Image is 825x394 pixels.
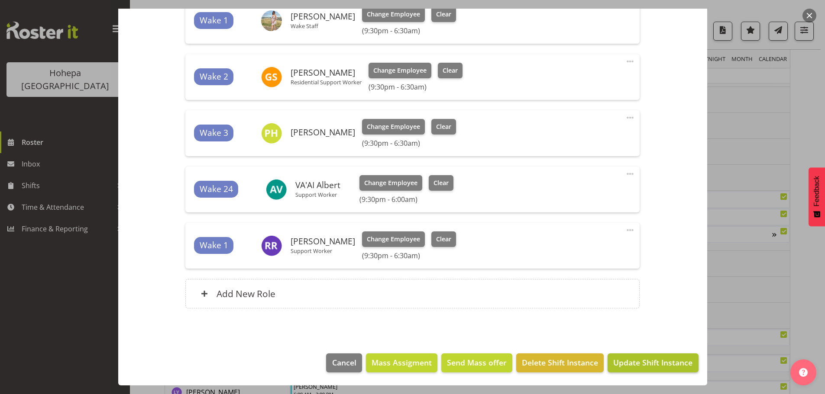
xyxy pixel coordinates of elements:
[291,22,355,29] p: Wake Staff
[362,231,425,247] button: Change Employee
[447,357,507,368] span: Send Mass offer
[364,178,417,188] span: Change Employee
[291,237,355,246] h6: [PERSON_NAME]
[809,167,825,226] button: Feedback - Show survey
[200,239,228,252] span: Wake 1
[431,231,456,247] button: Clear
[291,79,362,86] p: Residential Support Worker
[295,180,340,190] h6: VA'AI Albert
[366,353,437,372] button: Mass Assigment
[429,175,453,191] button: Clear
[291,128,355,137] h6: [PERSON_NAME]
[200,183,233,195] span: Wake 24
[608,353,698,372] button: Update Shift Instance
[367,122,420,131] span: Change Employee
[326,353,362,372] button: Cancel
[295,191,340,198] p: Support Worker
[438,63,463,78] button: Clear
[436,122,451,131] span: Clear
[332,357,356,368] span: Cancel
[813,176,821,206] span: Feedback
[369,83,462,91] h6: (9:30pm - 6:30am)
[217,288,275,299] h6: Add New Role
[261,235,282,256] img: ruhin-ruhin10944.jpg
[372,357,432,368] span: Mass Assigment
[200,127,228,139] span: Wake 3
[362,139,456,147] h6: (9:30pm - 6:30am)
[431,119,456,135] button: Clear
[362,6,425,22] button: Change Employee
[362,119,425,135] button: Change Employee
[367,10,420,19] span: Change Employee
[200,14,228,27] span: Wake 1
[516,353,604,372] button: Delete Shift Instance
[436,10,451,19] span: Clear
[359,175,422,191] button: Change Employee
[261,10,282,31] img: sunita-paliwal6c3a3bcb8be290ce274d37c74c4be5cc.png
[261,123,282,144] img: paolo-hernandez10399.jpg
[799,368,808,377] img: help-xxl-2.png
[436,234,451,244] span: Clear
[434,178,449,188] span: Clear
[431,6,456,22] button: Clear
[373,66,427,75] span: Change Employee
[200,70,228,83] span: Wake 2
[522,357,598,368] span: Delete Shift Instance
[291,247,355,254] p: Support Worker
[291,68,362,77] h6: [PERSON_NAME]
[291,12,355,21] h6: [PERSON_NAME]
[369,63,431,78] button: Change Employee
[443,66,458,75] span: Clear
[261,67,282,87] img: gurkirat-singh10030.jpg
[441,353,512,372] button: Send Mass offer
[613,357,692,368] span: Update Shift Instance
[362,26,456,35] h6: (9:30pm - 6:30am)
[362,251,456,260] h6: (9:30pm - 6:30am)
[359,195,453,204] h6: (9:30pm - 6:00am)
[266,179,287,200] img: albert-vaai9480.jpg
[367,234,420,244] span: Change Employee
